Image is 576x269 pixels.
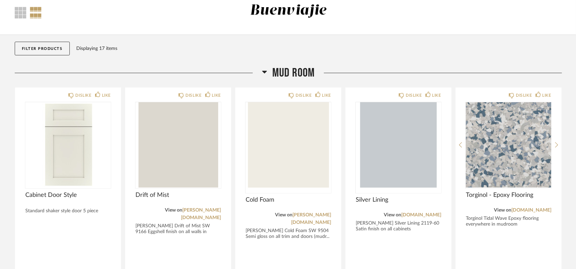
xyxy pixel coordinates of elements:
[185,92,201,99] div: DISLIKE
[15,42,70,55] button: Filter Products
[291,213,331,225] a: [PERSON_NAME][DOMAIN_NAME]
[135,191,221,199] span: Drift of Mist
[275,213,292,217] span: View on
[401,213,441,217] a: [DOMAIN_NAME]
[25,208,111,214] div: Standard shaker style door 5 piece
[516,92,532,99] div: DISLIKE
[356,196,441,204] span: Silver Lining
[356,220,441,232] div: [PERSON_NAME] Silver Lining 2119-60 Satin finish on all cabinets
[542,92,551,99] div: LIKE
[212,92,221,99] div: LIKE
[246,102,331,188] div: 0
[25,102,111,188] img: undefined
[511,208,551,213] a: [DOMAIN_NAME]
[296,92,312,99] div: DISLIKE
[322,92,331,99] div: LIKE
[246,102,331,188] img: undefined
[406,92,422,99] div: DISLIKE
[494,208,511,213] span: View on
[356,102,441,188] div: 0
[272,66,315,80] span: Mud Room
[181,208,221,220] a: [PERSON_NAME][DOMAIN_NAME]
[466,191,551,199] span: Torginol - Epoxy Flooring
[246,228,331,240] div: [PERSON_NAME] Cold Foam SW 9504 Semi gloss on all trim and doors (mudr...
[77,45,559,52] div: Displaying 17 items
[466,102,551,188] img: undefined
[384,213,401,217] span: View on
[250,3,327,18] div: Buenviajie
[356,102,441,188] img: undefined
[135,223,221,241] div: [PERSON_NAME] Drift of Mist SW 9166 Eggshell finish on all walls in mudroom
[432,92,441,99] div: LIKE
[466,216,551,227] div: Torginol Tidal Wave Epoxy flooring everywhere in mudroom
[25,191,111,199] span: Cabinet Door Style
[135,102,221,188] img: undefined
[75,92,91,99] div: DISLIKE
[102,92,111,99] div: LIKE
[165,208,182,213] span: View on
[246,196,331,204] span: Cold Foam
